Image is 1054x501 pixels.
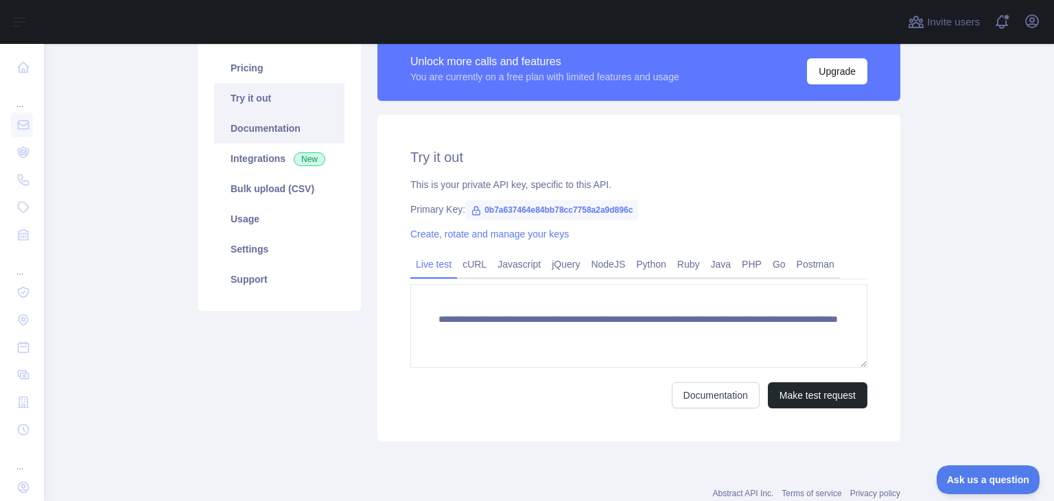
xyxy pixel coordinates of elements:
[927,14,980,30] span: Invite users
[492,253,546,275] a: Javascript
[465,200,638,220] span: 0b7a637464e84bb78cc7758a2a9d896c
[546,253,585,275] a: jQuery
[11,250,33,277] div: ...
[457,253,492,275] a: cURL
[214,204,344,234] a: Usage
[937,465,1040,494] iframe: Toggle Customer Support
[214,264,344,294] a: Support
[905,11,983,33] button: Invite users
[214,174,344,204] a: Bulk upload (CSV)
[705,253,737,275] a: Java
[11,82,33,110] div: ...
[214,53,344,83] a: Pricing
[631,253,672,275] a: Python
[713,489,774,498] a: Abstract API Inc.
[214,83,344,113] a: Try it out
[214,113,344,143] a: Documentation
[410,54,679,70] div: Unlock more calls and features
[410,253,457,275] a: Live test
[410,229,569,240] a: Create, rotate and manage your keys
[214,143,344,174] a: Integrations New
[672,253,705,275] a: Ruby
[214,234,344,264] a: Settings
[736,253,767,275] a: PHP
[410,202,867,216] div: Primary Key:
[791,253,840,275] a: Postman
[672,382,760,408] a: Documentation
[807,58,867,84] button: Upgrade
[11,445,33,472] div: ...
[768,382,867,408] button: Make test request
[410,178,867,191] div: This is your private API key, specific to this API.
[585,253,631,275] a: NodeJS
[410,148,867,167] h2: Try it out
[294,152,325,166] span: New
[850,489,900,498] a: Privacy policy
[767,253,791,275] a: Go
[782,489,841,498] a: Terms of service
[410,70,679,84] div: You are currently on a free plan with limited features and usage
